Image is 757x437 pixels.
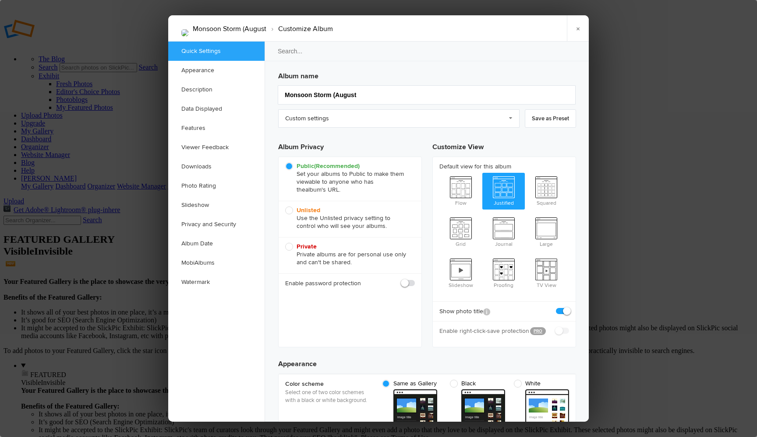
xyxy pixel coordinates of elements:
[482,214,525,249] span: Journal
[278,135,422,157] h3: Album Privacy
[297,243,317,250] b: Private
[285,206,410,230] span: Use the Unlisted privacy setting to control who will see your albums.
[439,173,482,208] span: Flow
[482,173,525,208] span: Justified
[266,21,333,36] li: Customize Album
[439,214,482,249] span: Grid
[285,380,373,388] b: Color scheme
[297,206,320,214] b: Unlisted
[168,176,265,196] a: Photo Rating
[278,67,576,81] h3: Album name
[285,388,373,404] p: Select one of two color schemes with a black or white background.
[168,273,265,292] a: Watermark
[450,380,501,388] span: Black
[278,352,576,369] h3: Appearance
[514,380,565,388] span: White
[285,279,361,288] b: Enable password protection
[525,214,568,249] span: Large
[168,80,265,99] a: Description
[168,253,265,273] a: MobiAlbums
[432,135,576,157] h3: Customize View
[482,255,525,290] span: Proofing
[168,234,265,253] a: Album Date
[168,119,265,138] a: Features
[314,162,360,170] i: (Recommended)
[278,109,520,128] a: Custom settings
[168,215,265,234] a: Privacy and Security
[567,15,589,42] a: ×
[305,186,340,193] span: album's URL.
[382,380,437,388] span: Same as Gallery
[168,138,265,157] a: Viewer Feedback
[530,327,546,335] a: PRO
[525,109,576,128] a: Save as Preset
[168,157,265,176] a: Downloads
[439,327,524,336] b: Enable right-click-save protection
[297,162,360,170] b: Public
[525,173,568,208] span: Squared
[439,162,569,171] b: Default view for this album
[439,255,482,290] span: Slideshow
[525,255,568,290] span: TV View
[193,21,266,36] li: Monsoon Storm (August
[439,307,490,316] b: Show photo title
[168,42,265,61] a: Quick Settings
[264,41,590,61] input: Search...
[168,99,265,119] a: Data Displayed
[168,196,265,215] a: Slideshow
[285,243,410,266] span: Private albums are for personal use only and can't be shared.
[181,29,188,36] img: FE3A6876.jpg
[168,61,265,80] a: Appearance
[285,162,410,194] span: Set your albums to Public to make them viewable to anyone who has the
